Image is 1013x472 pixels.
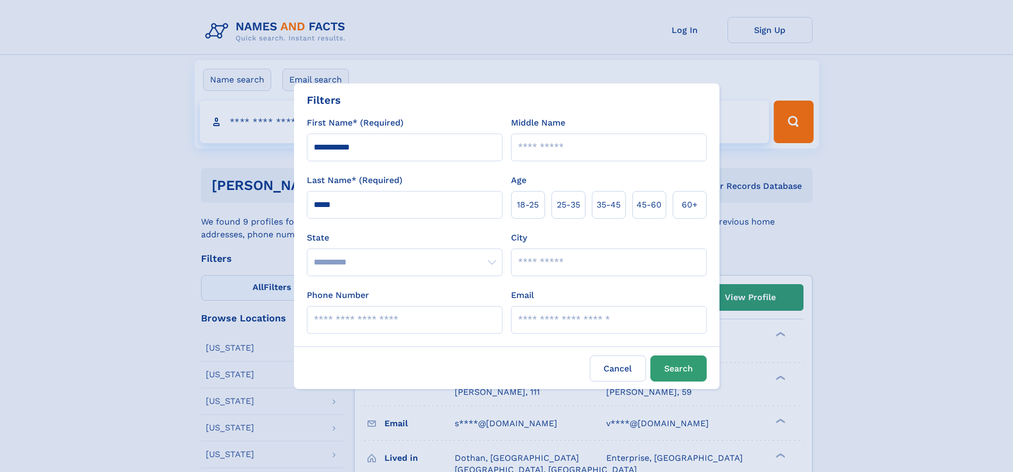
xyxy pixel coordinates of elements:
span: 18‑25 [517,198,539,211]
div: Filters [307,92,341,108]
label: City [511,231,527,244]
span: 35‑45 [597,198,621,211]
button: Search [650,355,707,382]
label: First Name* (Required) [307,117,404,129]
label: Email [511,289,534,302]
span: 25‑35 [557,198,580,211]
span: 45‑60 [637,198,662,211]
label: Middle Name [511,117,565,129]
label: State [307,231,503,244]
label: Cancel [590,355,646,382]
label: Phone Number [307,289,369,302]
span: 60+ [682,198,698,211]
label: Last Name* (Required) [307,174,403,187]
label: Age [511,174,526,187]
